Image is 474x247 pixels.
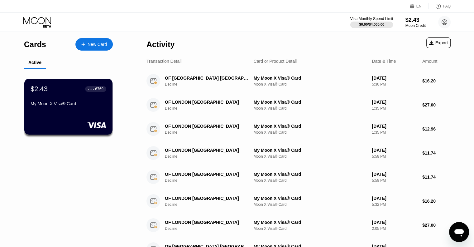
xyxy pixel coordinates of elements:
div: Moon X Visa® Card [254,202,367,207]
div: $11.74 [422,175,451,180]
div: FAQ [443,4,451,8]
div: 5:30 PM [372,82,417,86]
div: Decline [165,202,257,207]
div: $11.74 [422,151,451,156]
div: $2.43● ● ● ●6769My Moon X Visa® Card [24,79,113,135]
div: Transaction Detail [146,59,181,64]
div: My Moon X Visa® Card [254,100,367,105]
div: Amount [422,59,437,64]
div: Decline [165,82,257,86]
div: Export [429,40,448,45]
div: EN [410,3,429,9]
div: [DATE] [372,172,417,177]
div: Moon X Visa® Card [254,106,367,111]
div: OF LONDON [GEOGRAPHIC_DATA]DeclineMy Moon X Visa® CardMoon X Visa® Card[DATE]2:05 PM$27.00 [146,213,451,237]
div: Date & Time [372,59,396,64]
div: [DATE] [372,124,417,129]
div: ● ● ● ● [88,88,94,90]
div: My Moon X Visa® Card [31,101,106,106]
div: Visa Monthly Spend Limit$0.00/$4,000.00 [351,17,393,28]
div: OF LONDON [GEOGRAPHIC_DATA]DeclineMy Moon X Visa® CardMoon X Visa® Card[DATE]1:35 PM$27.00 [146,93,451,117]
div: 5:32 PM [372,202,417,207]
div: $2.43 [31,85,48,93]
div: 5:58 PM [372,178,417,183]
div: 2:05 PM [372,226,417,231]
div: $27.00 [422,102,451,107]
div: 1:35 PM [372,106,417,111]
div: EN [416,4,422,8]
div: $16.20 [422,78,451,83]
div: OF LONDON [GEOGRAPHIC_DATA] [165,220,250,225]
div: [DATE] [372,76,417,81]
div: Activity [146,40,175,49]
div: My Moon X Visa® Card [254,172,367,177]
iframe: Button to launch messaging window [449,222,469,242]
div: Decline [165,106,257,111]
div: FAQ [429,3,451,9]
div: OF LONDON [GEOGRAPHIC_DATA] [165,100,250,105]
div: [DATE] [372,196,417,201]
div: Decline [165,154,257,159]
div: [DATE] [372,100,417,105]
div: $12.96 [422,126,451,131]
div: Active [28,60,41,65]
div: New Card [88,42,107,47]
div: OF LONDON [GEOGRAPHIC_DATA] [165,172,250,177]
div: Decline [165,178,257,183]
div: $2.43 [405,17,426,23]
div: OF LONDON [GEOGRAPHIC_DATA]DeclineMy Moon X Visa® CardMoon X Visa® Card[DATE]5:58 PM$11.74 [146,165,451,189]
div: New Card [75,38,113,51]
div: Moon X Visa® Card [254,82,367,86]
div: My Moon X Visa® Card [254,220,367,225]
div: 5:58 PM [372,154,417,159]
div: [DATE] [372,148,417,153]
div: 6769 [95,87,103,91]
div: $27.00 [422,223,451,228]
div: OF LONDON [GEOGRAPHIC_DATA] [165,196,250,201]
div: OF LONDON [GEOGRAPHIC_DATA]DeclineMy Moon X Visa® CardMoon X Visa® Card[DATE]5:32 PM$16.20 [146,189,451,213]
div: Moon X Visa® Card [254,130,367,135]
div: My Moon X Visa® Card [254,196,367,201]
div: My Moon X Visa® Card [254,148,367,153]
div: OF LONDON [GEOGRAPHIC_DATA]DeclineMy Moon X Visa® CardMoon X Visa® Card[DATE]5:58 PM$11.74 [146,141,451,165]
div: 1:35 PM [372,130,417,135]
div: Moon X Visa® Card [254,178,367,183]
div: Decline [165,226,257,231]
div: OF [GEOGRAPHIC_DATA] [GEOGRAPHIC_DATA] [165,76,250,81]
div: Moon X Visa® Card [254,226,367,231]
div: Moon Credit [405,23,426,28]
div: $2.43Moon Credit [405,17,426,28]
div: Export [426,37,451,48]
div: $16.20 [422,199,451,204]
div: OF LONDON [GEOGRAPHIC_DATA]DeclineMy Moon X Visa® CardMoon X Visa® Card[DATE]1:35 PM$12.96 [146,117,451,141]
div: OF LONDON [GEOGRAPHIC_DATA] [165,124,250,129]
div: Card or Product Detail [254,59,297,64]
div: Moon X Visa® Card [254,154,367,159]
div: Decline [165,130,257,135]
div: My Moon X Visa® Card [254,124,367,129]
div: OF LONDON [GEOGRAPHIC_DATA] [165,148,250,153]
div: [DATE] [372,220,417,225]
div: Cards [24,40,46,49]
div: OF [GEOGRAPHIC_DATA] [GEOGRAPHIC_DATA]DeclineMy Moon X Visa® CardMoon X Visa® Card[DATE]5:30 PM$1... [146,69,451,93]
div: Visa Monthly Spend Limit [350,17,393,21]
div: My Moon X Visa® Card [254,76,367,81]
div: $0.00 / $4,000.00 [359,22,384,26]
